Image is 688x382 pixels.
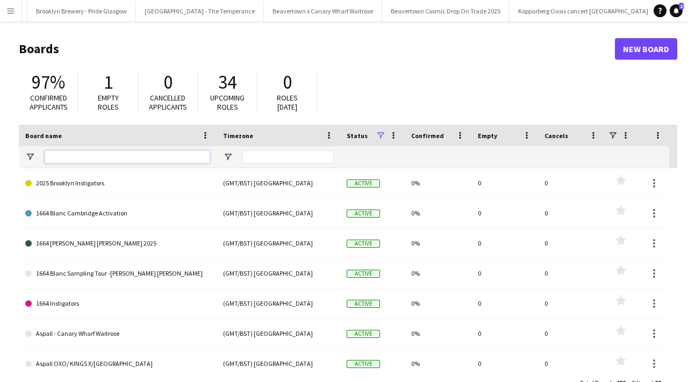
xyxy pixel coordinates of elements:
[471,319,538,348] div: 0
[98,93,119,112] span: Empty roles
[242,150,334,163] input: Timezone Filter Input
[347,240,380,248] span: Active
[615,38,677,60] a: New Board
[471,168,538,198] div: 0
[27,1,136,21] button: Brooklyn Brewery - Pride Glasgow
[217,349,340,378] div: (GMT/BST) [GEOGRAPHIC_DATA]
[405,319,471,348] div: 0%
[223,132,253,140] span: Timezone
[25,319,210,349] a: Aspall - Canary Wharf Waitrose
[405,168,471,198] div: 0%
[538,258,605,288] div: 0
[679,3,684,10] span: 2
[471,289,538,318] div: 0
[347,360,380,368] span: Active
[104,70,113,94] span: 1
[471,258,538,288] div: 0
[45,150,210,163] input: Board name Filter Input
[347,210,380,218] span: Active
[283,70,292,94] span: 0
[25,228,210,258] a: 1664 [PERSON_NAME] [PERSON_NAME] 2025
[347,330,380,338] span: Active
[544,132,568,140] span: Cancels
[136,1,264,21] button: [GEOGRAPHIC_DATA] - The Temperance
[538,168,605,198] div: 0
[217,198,340,228] div: (GMT/BST) [GEOGRAPHIC_DATA]
[405,198,471,228] div: 0%
[471,198,538,228] div: 0
[405,349,471,378] div: 0%
[382,1,510,21] button: Beavertown Cosmic Drop On Trade 2025
[217,168,340,198] div: (GMT/BST) [GEOGRAPHIC_DATA]
[217,258,340,288] div: (GMT/BST) [GEOGRAPHIC_DATA]
[478,132,497,140] span: Empty
[217,319,340,348] div: (GMT/BST) [GEOGRAPHIC_DATA]
[670,4,683,17] a: 2
[163,70,173,94] span: 0
[210,93,245,112] span: Upcoming roles
[25,289,210,319] a: 1664 Instigators
[217,289,340,318] div: (GMT/BST) [GEOGRAPHIC_DATA]
[25,168,210,198] a: 2025 Brooklyn Instigators
[25,198,210,228] a: 1664 Blanc Cambridge Activation
[25,258,210,289] a: 1664 Blanc Sampling Tour -[PERSON_NAME] [PERSON_NAME]
[538,289,605,318] div: 0
[19,41,615,57] h1: Boards
[471,228,538,258] div: 0
[538,349,605,378] div: 0
[25,132,62,140] span: Board name
[347,132,368,140] span: Status
[538,319,605,348] div: 0
[405,289,471,318] div: 0%
[25,152,35,162] button: Open Filter Menu
[405,228,471,258] div: 0%
[347,179,380,188] span: Active
[510,1,657,21] button: Kopparberg Oasis concert [GEOGRAPHIC_DATA]
[277,93,298,112] span: Roles [DATE]
[218,70,236,94] span: 34
[223,152,233,162] button: Open Filter Menu
[347,270,380,278] span: Active
[217,228,340,258] div: (GMT/BST) [GEOGRAPHIC_DATA]
[538,228,605,258] div: 0
[411,132,444,140] span: Confirmed
[30,93,68,112] span: Confirmed applicants
[149,93,187,112] span: Cancelled applicants
[25,349,210,379] a: Aspall OXO/ KINGS X/[GEOGRAPHIC_DATA]
[32,70,65,94] span: 97%
[347,300,380,308] span: Active
[264,1,382,21] button: Beavertown x Canary Wharf Waitrose
[405,258,471,288] div: 0%
[471,349,538,378] div: 0
[538,198,605,228] div: 0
